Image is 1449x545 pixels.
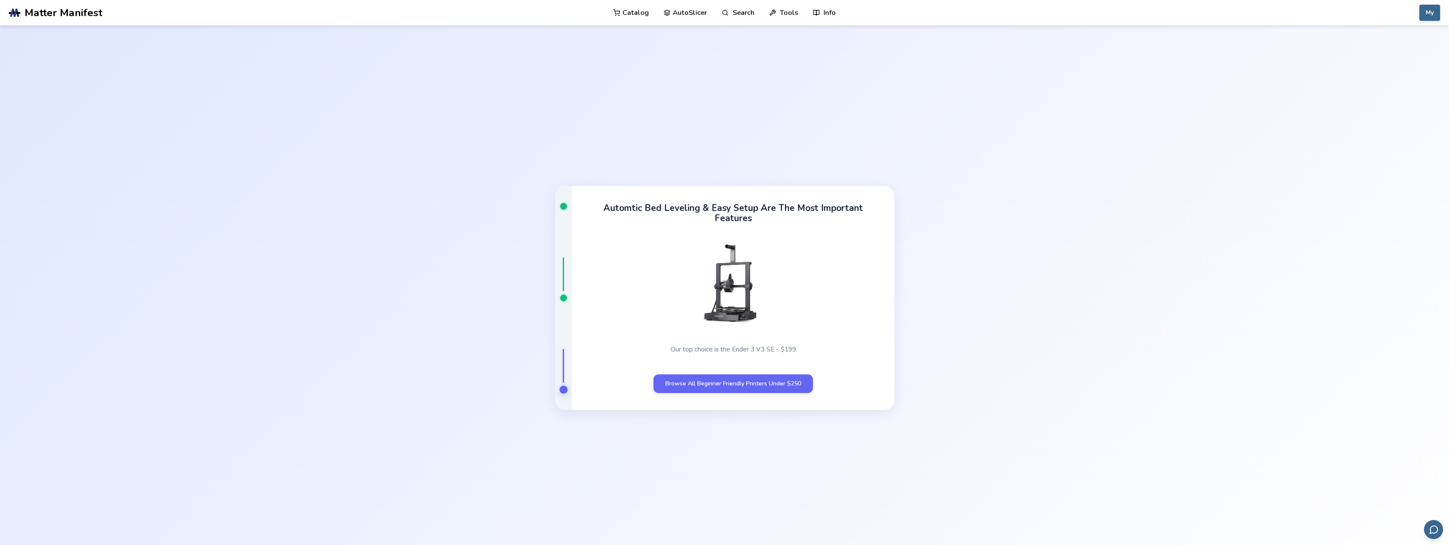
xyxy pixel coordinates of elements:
[586,203,881,223] h2: Automtic Bed Leveling & Easy Setup Are The Most Important Features
[691,240,776,325] img: Automtic Bed Leveling & Easy Setup Are The Most Important Features
[653,374,813,393] a: Browse All Beginner Friendly Printers Under $250
[1419,5,1440,21] button: My
[25,7,102,19] span: Matter Manifest
[670,344,796,354] div: Our top choice is the Ender 3 V3 SE - $199
[1424,520,1443,539] button: Send feedback via email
